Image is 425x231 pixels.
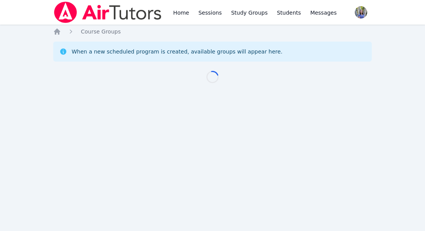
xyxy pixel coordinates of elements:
img: Air Tutors [53,2,162,23]
span: Messages [310,9,337,17]
a: Course Groups [81,28,121,35]
div: When a new scheduled program is created, available groups will appear here. [72,48,283,55]
nav: Breadcrumb [53,28,372,35]
span: Course Groups [81,28,121,35]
